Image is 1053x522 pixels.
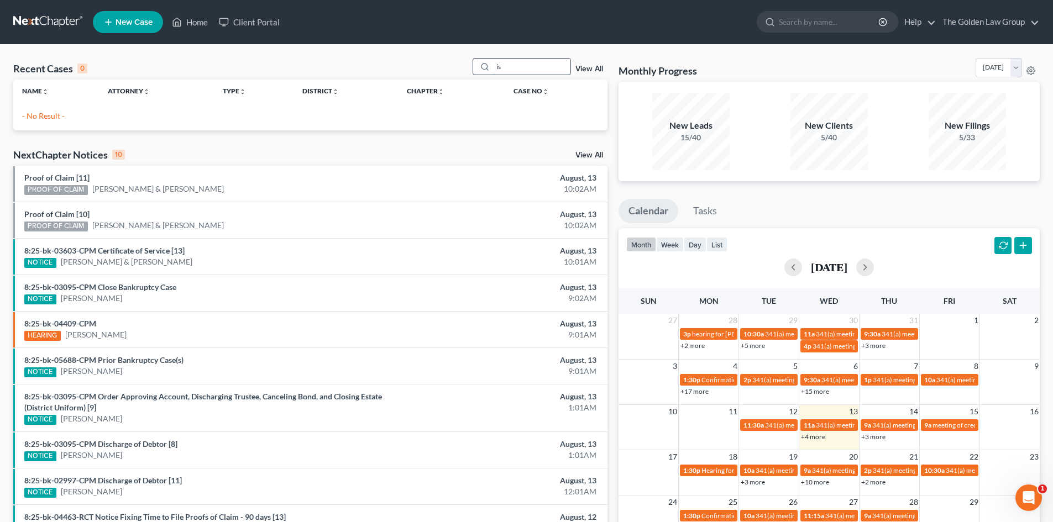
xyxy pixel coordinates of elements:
a: +3 more [861,341,886,350]
span: 10 [667,405,678,418]
a: +2 more [861,478,886,486]
span: 1:30p [683,376,700,384]
span: 11:15a [804,512,824,520]
span: 24 [667,495,678,509]
span: 9a [924,421,931,429]
span: New Case [116,18,153,27]
span: Confirmation hearing for [PERSON_NAME] & [PERSON_NAME] [701,512,886,520]
a: [PERSON_NAME] & [PERSON_NAME] [92,220,224,231]
a: [PERSON_NAME] [61,366,122,377]
span: 3 [672,360,678,373]
div: NOTICE [24,367,56,377]
a: Attorneyunfold_more [108,87,150,95]
span: 341(a) meeting for [PERSON_NAME] [882,330,988,338]
div: NextChapter Notices [13,148,125,161]
div: NOTICE [24,488,56,498]
span: hearing for [PERSON_NAME] [692,330,777,338]
span: 28 [727,314,738,327]
a: +5 more [741,341,765,350]
div: 1:01AM [413,450,596,461]
span: 341(a) meeting for [PERSON_NAME] [946,466,1052,474]
button: week [656,237,684,252]
div: August, 13 [413,245,596,256]
span: 5 [792,360,799,373]
a: [PERSON_NAME] [61,413,122,424]
span: 2p [864,466,872,474]
span: Sat [1003,296,1017,305]
span: 1p [864,376,872,384]
span: 341(a) meeting for [PERSON_NAME] [816,421,923,429]
a: View All [575,65,603,73]
div: August, 13 [413,355,596,366]
a: Calendar [619,199,678,223]
i: unfold_more [239,88,246,95]
span: 25 [727,495,738,509]
span: 2 [1033,314,1040,327]
div: PROOF OF CLAIM [24,185,88,195]
span: 341(a) meeting for [PERSON_NAME] & [PERSON_NAME] [756,512,921,520]
span: 341(a) meeting for [PERSON_NAME] [756,466,862,474]
div: August, 13 [413,391,596,402]
h3: Monthly Progress [619,64,697,77]
span: 31 [908,314,919,327]
span: 9a [864,512,871,520]
input: Search by name... [493,59,570,75]
a: Districtunfold_more [302,87,339,95]
a: 8:25-bk-04463-RCT Notice Fixing Time to File Proofs of Claim - 90 days [13] [24,512,286,521]
div: NOTICE [24,294,56,304]
span: 10:30a [924,466,945,474]
a: [PERSON_NAME] [61,293,122,304]
a: Nameunfold_more [22,87,49,95]
i: unfold_more [42,88,49,95]
a: Typeunfold_more [223,87,246,95]
button: month [626,237,656,252]
div: HEARING [24,331,61,341]
a: Chapterunfold_more [407,87,444,95]
span: Sun [641,296,657,305]
div: NOTICE [24,415,56,425]
span: 1:30p [683,512,700,520]
span: Mon [699,296,719,305]
span: 9a [864,421,871,429]
div: Recent Cases [13,62,87,75]
span: 30 [848,314,859,327]
span: 10a [743,512,755,520]
a: 8:25-bk-03095-CPM Order Approving Account, Discharging Trustee, Canceling Bond, and Closing Estat... [24,392,382,412]
span: 4 [732,360,738,373]
span: 13 [848,405,859,418]
a: [PERSON_NAME] & [PERSON_NAME] [92,183,224,194]
span: 11 [727,405,738,418]
div: NOTICE [24,451,56,461]
span: Fri [944,296,955,305]
span: 11a [804,330,815,338]
span: Tue [762,296,776,305]
a: Case Nounfold_more [514,87,549,95]
span: 12 [788,405,799,418]
span: 27 [848,495,859,509]
div: 5/33 [929,132,1006,143]
a: 8:25-bk-05688-CPM Prior Bankruptcy Case(s) [24,355,184,365]
a: 8:25-bk-03095-CPM Discharge of Debtor [8] [24,439,177,449]
button: list [706,237,727,252]
span: 341(a) meeting for [PERSON_NAME] [765,330,872,338]
div: August, 13 [413,282,596,293]
div: New Filings [929,119,1006,132]
div: August, 13 [413,318,596,329]
p: - No Result - [22,110,599,122]
span: 341(a) meeting for [PERSON_NAME] [873,466,979,474]
span: 341(a) meeting for [PERSON_NAME] [872,421,979,429]
a: +10 more [801,478,829,486]
span: 9:30a [864,330,881,338]
a: View All [575,151,603,159]
a: +3 more [861,433,886,441]
div: 15/40 [652,132,730,143]
span: 341(a) meeting for [PERSON_NAME] & [PERSON_NAME] [872,512,1038,520]
h2: [DATE] [811,261,847,273]
div: 5/40 [790,132,868,143]
div: 10:02AM [413,183,596,194]
a: +17 more [680,387,709,396]
a: +3 more [741,478,765,486]
span: 16 [1029,405,1040,418]
span: 9a [804,466,811,474]
span: 341(a) meeting for [PERSON_NAME] [PERSON_NAME] [812,466,972,474]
